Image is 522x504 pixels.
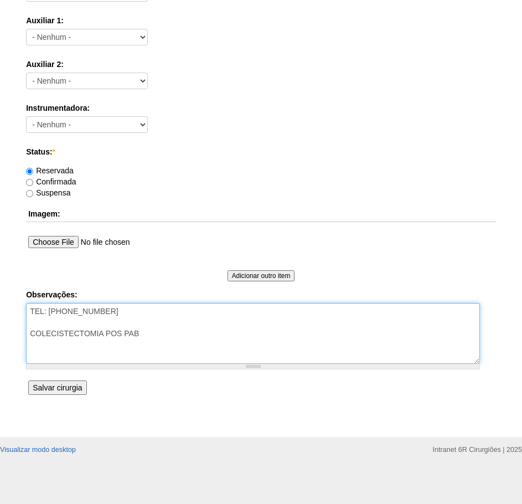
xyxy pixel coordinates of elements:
label: Status: [26,146,496,157]
input: Confirmada [26,179,33,186]
input: Suspensa [26,190,33,197]
div: Intranet 6R Cirurgiões | 2025 [433,444,522,455]
input: Adicionar outro item [228,270,295,281]
label: Auxiliar 2: [26,59,496,70]
input: Salvar cirurgia [28,380,86,395]
label: Observações: [26,289,496,300]
label: Instrumentadora: [26,102,496,114]
label: Auxiliar 1: [26,15,496,26]
label: Reservada [26,166,74,175]
th: Imagem: [26,206,496,222]
label: Suspensa [26,188,70,197]
input: Reservada [26,168,33,175]
label: Confirmada [26,177,76,186]
span: Este campo é obrigatório. [53,147,55,156]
